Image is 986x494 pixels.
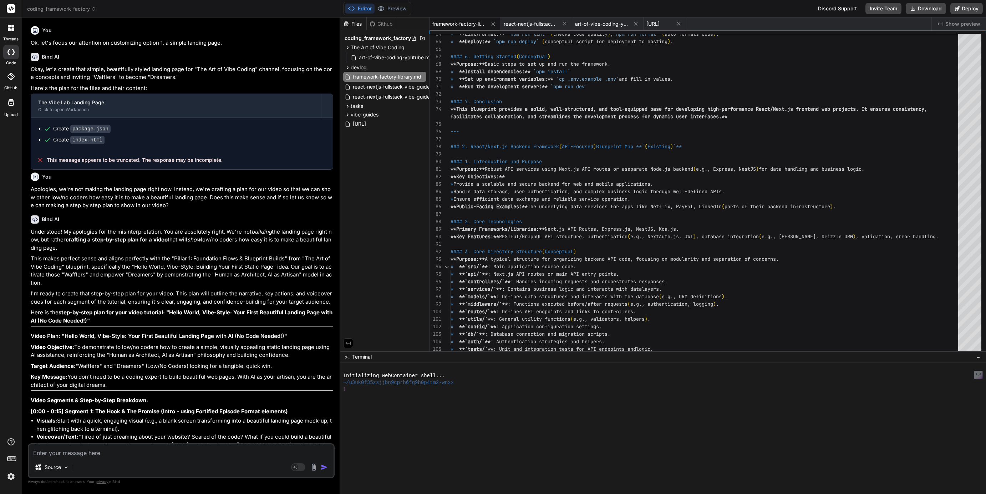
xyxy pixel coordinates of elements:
button: Invite Team [865,3,901,14]
div: 105 [430,345,441,353]
span: Show preview [945,20,980,28]
span: tasks [351,103,363,110]
span: Existing [647,143,670,150]
span: ice operation. [590,196,630,202]
span: : Handles incoming requests and orchestrates respo [510,278,653,285]
div: Create [53,125,111,133]
span: --- [451,128,459,135]
span: ( [570,316,573,322]
span: ( [722,203,725,210]
span: Conceptual [545,248,573,255]
span: logic. [636,346,653,352]
div: 77 [430,135,441,143]
span: atabase [639,293,659,300]
span: . [833,203,836,210]
span: #### 2. Core Technologies [451,218,522,225]
span: ( [627,233,630,240]
span: coding_framework_factory [345,35,411,42]
strong: Visuals: [36,417,57,424]
div: 98 [430,293,441,300]
div: 81 [430,165,441,173]
div: The Vibe Lab Landing Page [38,99,314,106]
span: The Art of Vibe Coding [351,44,405,51]
div: 86 [430,203,441,210]
span: **Run the development server:** [459,83,548,90]
img: icon [321,464,328,471]
span: ( [645,143,647,150]
span: >_ [345,353,350,360]
span: [URL] [646,20,660,28]
span: mplex business logic through well-defined APIs. [590,188,725,195]
span: ) [573,248,576,255]
span: . [716,301,719,307]
div: 104 [430,338,441,345]
span: ( [559,143,562,150]
span: e.g., NextAuth.js, JWT [630,233,693,240]
span: Provide a scalable and secure backend for web an [453,181,590,187]
span: react-nextjs-fullstack-vibe-guide-breakdown.md [352,83,468,91]
span: : Authentication strategies and helpers. [491,338,605,345]
div: 95 [430,270,441,278]
span: Handle data storage, user authentication, and co [453,188,590,195]
strong: Video Objective: [31,344,74,350]
div: 101 [430,315,441,323]
div: 85 [430,195,441,203]
span: ( [542,38,545,45]
span: layers. [642,286,662,292]
span: Next.js API Routes, Express.js, NestJS, Koa.js. [545,226,679,232]
span: Conceptual [519,53,548,60]
strong: step-by-step plan for your video tutorial: "Hello World, Vibe-Style: Your First Beautiful Landing... [31,309,334,324]
button: Download [906,3,946,14]
span: . [725,293,727,300]
button: − [975,351,982,363]
h6: Bind AI [42,216,59,223]
p: Here is the [31,309,333,325]
div: 74 [430,105,441,113]
strong: [0:00 - 0:15] Segment 1: The Hook & The Promise (Intro - using Fortified Episode Format elements) [31,408,288,415]
span: rns. [767,256,779,262]
img: Pick Models [63,464,69,470]
p: Source [45,464,61,471]
li: "Tired of just dreaming about your website? Scared of the code? What if you could build a beautif... [36,433,333,457]
span: for data handling and business logic. [759,166,864,172]
span: . [647,316,650,322]
div: 78 [430,143,441,150]
label: Upload [4,112,18,118]
p: Okay, let's create that simple, beautifully styled landing page for "The Art of Vibe Coding" chan... [31,65,333,81]
span: parts of their backend infrastructure [725,203,830,210]
span: Blueprint Map **` [596,143,645,150]
span: ) [667,38,670,45]
span: ) [713,301,716,307]
span: e.g., validators, helpers [573,316,645,322]
h3: Video Plan: "Hello World, Vibe-Style: Your First Beautiful Landing Page with AI (No Code Needed!)" [31,332,333,340]
div: 87 [430,210,441,218]
div: 82 [430,173,441,180]
em: show [187,236,201,243]
div: 103 [430,330,441,338]
div: 66 [430,45,441,53]
label: code [6,60,16,66]
span: : Database connection and migration scripts. [485,331,610,337]
span: e.g., authentication, logging [630,301,713,307]
span: ( [516,53,519,60]
strong: Video Segments & Step-by-Step Breakdown: [31,397,148,404]
span: vibe-guides [351,111,378,118]
span: ) [670,143,673,150]
span: #### 7. Conclusion [451,98,502,105]
span: de, focusing on modularity and separation of conce [625,256,767,262]
span: ( [542,248,545,255]
div: 97 [430,285,441,293]
span: e.g., ORM definitions [662,293,722,300]
span: ) [853,233,856,240]
span: Terminal [352,353,372,360]
strong: Key Message: [31,373,67,380]
span: and fill in values. [619,76,673,82]
div: 94 [430,263,441,270]
span: Ensure efficient data exchange and reliable serv [453,196,590,202]
div: 99 [430,300,441,308]
span: : Functions executed before/after requests [508,301,627,307]
img: attachment [310,463,318,471]
span: : Application configuration settings. [496,323,602,330]
span: − [976,353,980,360]
span: This message appears to be truncated. The response may be incomplete. [47,156,223,164]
